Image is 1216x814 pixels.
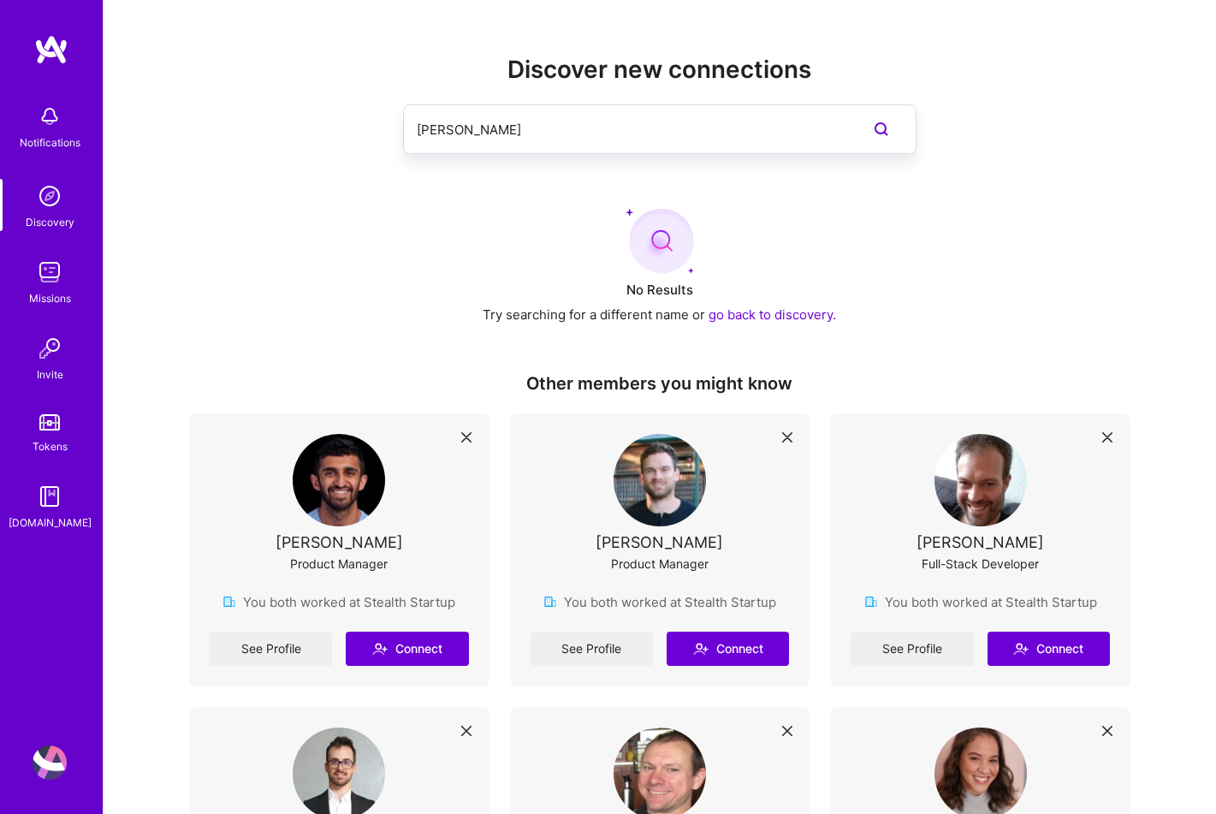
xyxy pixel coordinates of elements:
a: See Profile [531,632,653,666]
a: See Profile [210,632,332,666]
i: icon Close [1102,726,1112,736]
div: Tokens [33,437,68,455]
input: Search builders by name [417,108,834,152]
img: No Results [626,209,694,273]
i: icon Connect [693,641,709,657]
a: See Profile [851,632,973,666]
img: company icon [864,595,878,609]
i: icon Connect [1013,641,1029,657]
div: You both worked at Stealth Startup [864,593,1097,611]
div: Try searching for a different name or [483,306,836,324]
i: icon Close [461,726,472,736]
img: company icon [543,595,557,609]
div: Other members you might know [189,375,1130,393]
i: icon Close [1102,432,1112,443]
img: logo [34,34,68,65]
button: Connect [988,632,1110,666]
img: company icon [222,595,236,609]
i: icon SearchPurple [871,119,892,140]
div: [PERSON_NAME] [916,533,1044,551]
div: [PERSON_NAME] [276,533,403,551]
div: Invite [37,365,63,383]
img: discovery [33,179,67,213]
div: Full-Stack Developer [922,555,1039,573]
div: Notifications [20,134,80,152]
button: Connect [346,632,468,666]
div: No Results [626,281,693,299]
img: guide book [33,479,67,514]
div: Product Manager [290,555,388,573]
img: User Avatar [33,746,67,780]
img: Invite [33,331,67,365]
img: teamwork [33,255,67,289]
h2: Discover new connections [189,56,1130,84]
img: User Avatar [614,434,706,526]
i: icon Connect [372,641,388,657]
i: icon Close [461,432,472,443]
div: Missions [29,289,71,307]
i: icon Close [782,726,792,736]
div: You both worked at Stealth Startup [543,593,776,611]
img: User Avatar [293,434,385,526]
button: go back to discovery. [709,306,836,324]
i: icon Close [782,432,792,443]
img: tokens [39,414,60,431]
img: bell [33,99,67,134]
div: You both worked at Stealth Startup [222,593,455,611]
div: [DOMAIN_NAME] [9,514,92,532]
div: Product Manager [611,555,709,573]
img: User Avatar [934,434,1027,526]
button: Connect [667,632,789,666]
div: [PERSON_NAME] [596,533,723,551]
div: Discovery [26,213,74,231]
